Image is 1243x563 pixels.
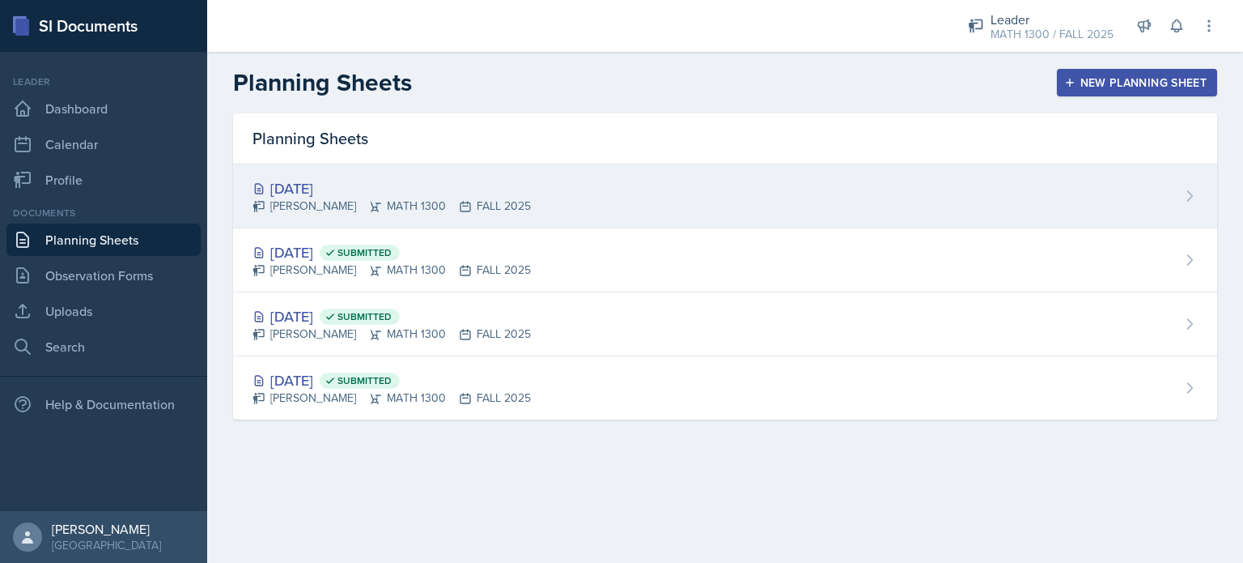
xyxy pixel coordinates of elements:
[6,259,201,292] a: Observation Forms
[6,295,201,327] a: Uploads
[6,75,201,89] div: Leader
[337,246,392,259] span: Submitted
[1057,69,1217,96] button: New Planning Sheet
[252,177,531,199] div: [DATE]
[252,241,531,263] div: [DATE]
[337,374,392,387] span: Submitted
[6,331,201,363] a: Search
[6,388,201,420] div: Help & Documentation
[233,292,1217,356] a: [DATE] Submitted [PERSON_NAME]MATH 1300FALL 2025
[252,369,531,391] div: [DATE]
[233,113,1217,164] div: Planning Sheets
[1067,76,1207,89] div: New Planning Sheet
[233,228,1217,292] a: [DATE] Submitted [PERSON_NAME]MATH 1300FALL 2025
[252,326,531,343] div: [PERSON_NAME] MATH 1300 FALL 2025
[252,262,531,279] div: [PERSON_NAME] MATH 1300 FALL 2025
[991,10,1114,29] div: Leader
[6,206,201,220] div: Documents
[233,356,1217,420] a: [DATE] Submitted [PERSON_NAME]MATH 1300FALL 2025
[6,128,201,160] a: Calendar
[6,224,201,256] a: Planning Sheets
[252,305,531,327] div: [DATE]
[233,68,412,97] h2: Planning Sheets
[337,310,392,323] span: Submitted
[233,164,1217,228] a: [DATE] [PERSON_NAME]MATH 1300FALL 2025
[6,164,201,196] a: Profile
[252,390,531,407] div: [PERSON_NAME] MATH 1300 FALL 2025
[6,92,201,125] a: Dashboard
[991,26,1114,43] div: MATH 1300 / FALL 2025
[52,537,161,553] div: [GEOGRAPHIC_DATA]
[52,521,161,537] div: [PERSON_NAME]
[252,198,531,215] div: [PERSON_NAME] MATH 1300 FALL 2025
